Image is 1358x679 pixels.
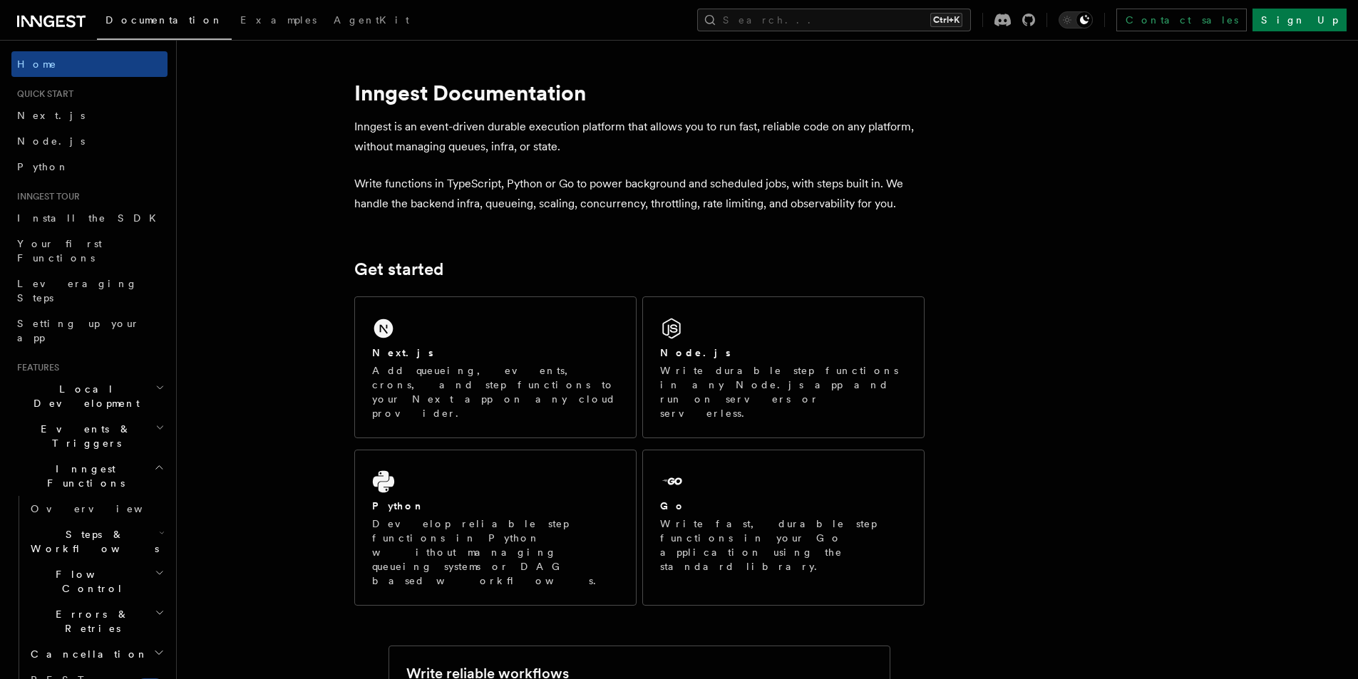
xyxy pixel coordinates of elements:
h2: Go [660,499,686,513]
h1: Inngest Documentation [354,80,925,105]
a: Contact sales [1116,9,1247,31]
a: Node.jsWrite durable step functions in any Node.js app and run on servers or serverless. [642,296,925,438]
p: Add queueing, events, crons, and step functions to your Next app on any cloud provider. [372,363,619,420]
p: Develop reliable step functions in Python without managing queueing systems or DAG based workflows. [372,517,619,588]
span: Flow Control [25,567,155,596]
span: Examples [240,14,317,26]
a: Node.js [11,128,168,154]
a: Documentation [97,4,232,40]
span: Home [17,57,57,71]
span: Node.js [17,135,85,147]
span: Leveraging Steps [17,278,138,304]
span: Errors & Retries [25,607,155,636]
span: Install the SDK [17,212,165,224]
span: Next.js [17,110,85,121]
button: Search...Ctrl+K [697,9,971,31]
a: Get started [354,259,443,279]
kbd: Ctrl+K [930,13,962,27]
span: Steps & Workflows [25,527,159,556]
a: Setting up your app [11,311,168,351]
span: Documentation [106,14,223,26]
button: Inngest Functions [11,456,168,496]
p: Inngest is an event-driven durable execution platform that allows you to run fast, reliable code ... [354,117,925,157]
span: Python [17,161,69,172]
button: Toggle dark mode [1059,11,1093,28]
span: Features [11,362,59,373]
span: Events & Triggers [11,422,155,450]
h2: Next.js [372,346,433,360]
button: Steps & Workflows [25,522,168,561]
button: Errors & Retries [25,601,168,641]
a: Next.jsAdd queueing, events, crons, and step functions to your Next app on any cloud provider. [354,296,637,438]
span: Inngest tour [11,191,80,202]
p: Write fast, durable step functions in your Go application using the standard library. [660,517,907,574]
a: Sign Up [1252,9,1347,31]
a: Python [11,154,168,180]
span: AgentKit [334,14,409,26]
span: Setting up your app [17,318,140,343]
span: Your first Functions [17,238,102,264]
a: Leveraging Steps [11,271,168,311]
button: Events & Triggers [11,416,168,456]
span: Local Development [11,382,155,410]
span: Quick start [11,88,73,100]
a: Install the SDK [11,205,168,231]
a: Your first Functions [11,231,168,271]
a: PythonDevelop reliable step functions in Python without managing queueing systems or DAG based wo... [354,450,637,606]
span: Cancellation [25,647,148,661]
h2: Python [372,499,425,513]
span: Inngest Functions [11,462,154,490]
span: Overview [31,503,178,514]
a: GoWrite fast, durable step functions in your Go application using the standard library. [642,450,925,606]
button: Cancellation [25,641,168,667]
p: Write functions in TypeScript, Python or Go to power background and scheduled jobs, with steps bu... [354,174,925,214]
a: Next.js [11,103,168,128]
a: Examples [232,4,325,38]
h2: Node.js [660,346,731,360]
button: Local Development [11,376,168,416]
p: Write durable step functions in any Node.js app and run on servers or serverless. [660,363,907,420]
a: Home [11,51,168,77]
button: Flow Control [25,561,168,601]
a: AgentKit [325,4,418,38]
a: Overview [25,496,168,522]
